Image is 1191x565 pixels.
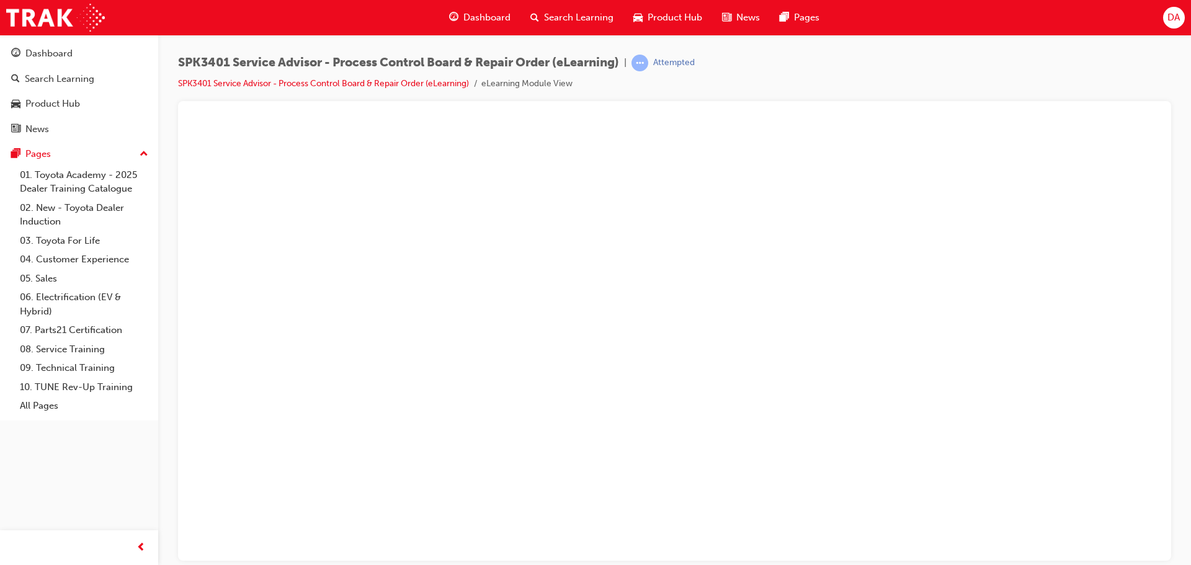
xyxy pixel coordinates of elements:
[25,122,49,136] div: News
[25,47,73,61] div: Dashboard
[140,146,148,162] span: up-icon
[794,11,819,25] span: Pages
[1167,11,1180,25] span: DA
[15,396,153,416] a: All Pages
[481,77,573,91] li: eLearning Module View
[5,42,153,65] a: Dashboard
[5,143,153,166] button: Pages
[11,99,20,110] span: car-icon
[648,11,702,25] span: Product Hub
[530,10,539,25] span: search-icon
[439,5,520,30] a: guage-iconDashboard
[178,78,469,89] a: SPK3401 Service Advisor - Process Control Board & Repair Order (eLearning)
[25,97,80,111] div: Product Hub
[624,56,627,70] span: |
[178,56,619,70] span: SPK3401 Service Advisor - Process Control Board & Repair Order (eLearning)
[770,5,829,30] a: pages-iconPages
[15,288,153,321] a: 06. Electrification (EV & Hybrid)
[15,166,153,198] a: 01. Toyota Academy - 2025 Dealer Training Catalogue
[736,11,760,25] span: News
[1163,7,1185,29] button: DA
[653,57,695,69] div: Attempted
[11,149,20,160] span: pages-icon
[15,231,153,251] a: 03. Toyota For Life
[5,92,153,115] a: Product Hub
[463,11,511,25] span: Dashboard
[15,378,153,397] a: 10. TUNE Rev-Up Training
[6,4,105,32] img: Trak
[520,5,623,30] a: search-iconSearch Learning
[5,118,153,141] a: News
[136,540,146,556] span: prev-icon
[780,10,789,25] span: pages-icon
[15,321,153,340] a: 07. Parts21 Certification
[5,40,153,143] button: DashboardSearch LearningProduct HubNews
[544,11,613,25] span: Search Learning
[722,10,731,25] span: news-icon
[25,147,51,161] div: Pages
[15,269,153,288] a: 05. Sales
[15,250,153,269] a: 04. Customer Experience
[633,10,643,25] span: car-icon
[631,55,648,71] span: learningRecordVerb_ATTEMPT-icon
[623,5,712,30] a: car-iconProduct Hub
[5,68,153,91] a: Search Learning
[449,10,458,25] span: guage-icon
[15,340,153,359] a: 08. Service Training
[25,72,94,86] div: Search Learning
[15,358,153,378] a: 09. Technical Training
[11,124,20,135] span: news-icon
[11,74,20,85] span: search-icon
[11,48,20,60] span: guage-icon
[15,198,153,231] a: 02. New - Toyota Dealer Induction
[712,5,770,30] a: news-iconNews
